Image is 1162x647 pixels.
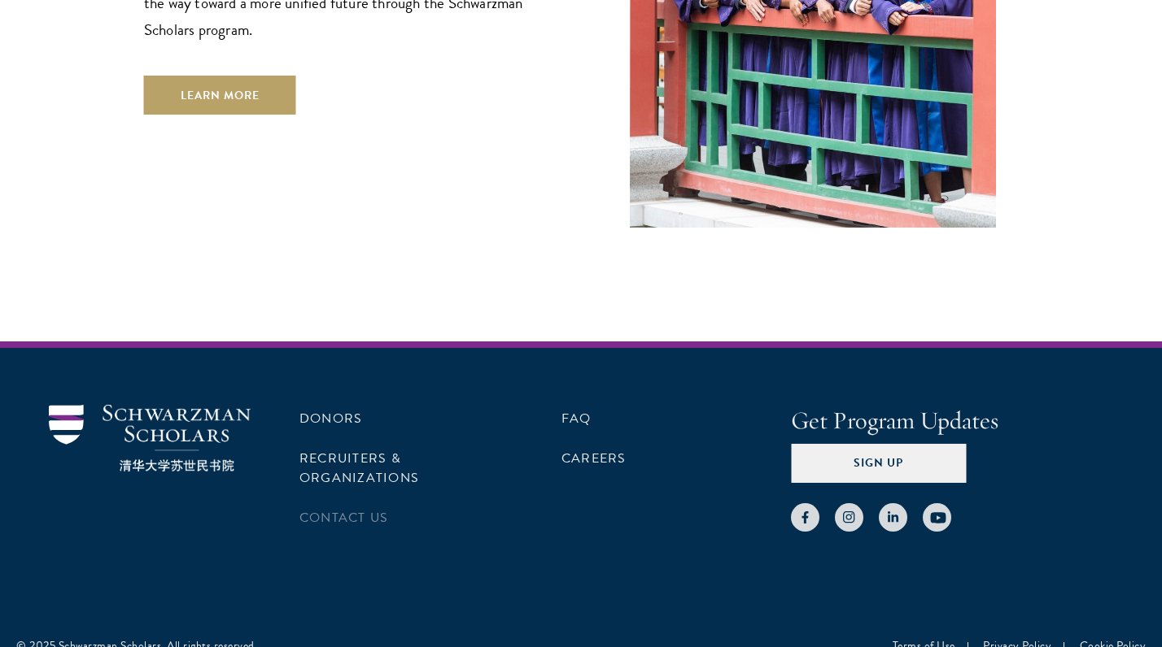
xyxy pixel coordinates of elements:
[49,405,251,472] img: Schwarzman Scholars
[561,449,627,468] a: Careers
[299,409,362,428] a: Donors
[561,409,592,428] a: FAQ
[144,76,296,115] a: Learn More
[791,405,1113,437] h4: Get Program Updates
[791,444,966,483] button: Sign Up
[299,508,388,528] a: Contact Us
[299,449,419,488] a: Recruiters & Organizations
